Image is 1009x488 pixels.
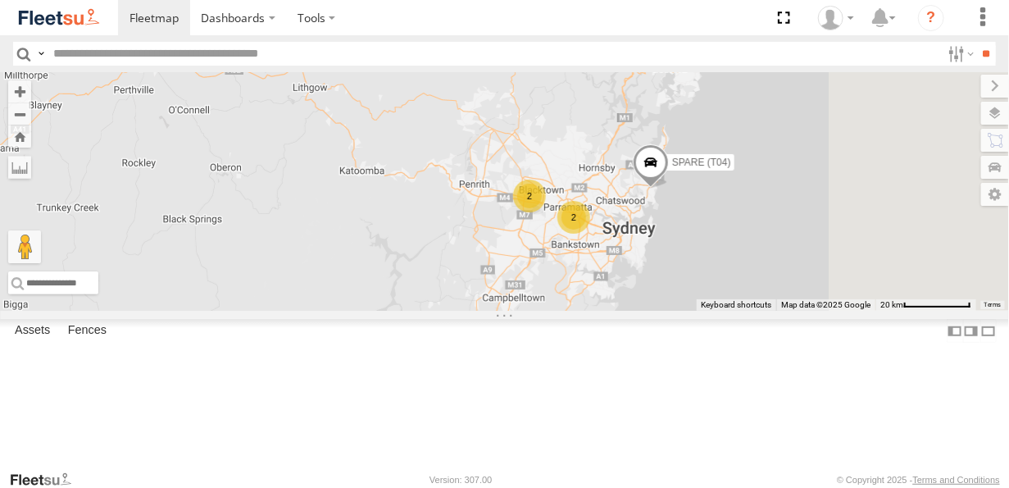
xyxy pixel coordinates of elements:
[8,125,31,148] button: Zoom Home
[60,320,115,343] label: Fences
[8,103,31,125] button: Zoom out
[947,319,963,343] label: Dock Summary Table to the Left
[701,299,771,311] button: Keyboard shortcuts
[913,475,1000,485] a: Terms and Conditions
[9,472,84,488] a: Visit our Website
[837,475,1000,485] div: © Copyright 2025 -
[980,319,997,343] label: Hide Summary Table
[8,156,31,179] label: Measure
[918,5,944,31] i: ?
[513,180,546,212] div: 2
[942,42,977,66] label: Search Filter Options
[812,6,860,30] div: Adrian Singleton
[963,319,979,343] label: Dock Summary Table to the Right
[781,300,870,309] span: Map data ©2025 Google
[880,300,903,309] span: 20 km
[557,201,590,234] div: 2
[430,475,492,485] div: Version: 307.00
[34,42,48,66] label: Search Query
[875,299,976,311] button: Map Scale: 20 km per 79 pixels
[8,230,41,263] button: Drag Pegman onto the map to open Street View
[7,320,58,343] label: Assets
[671,157,730,168] span: SPARE (T04)
[984,302,1002,308] a: Terms (opens in new tab)
[16,7,102,29] img: fleetsu-logo-horizontal.svg
[8,80,31,103] button: Zoom in
[981,183,1009,206] label: Map Settings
